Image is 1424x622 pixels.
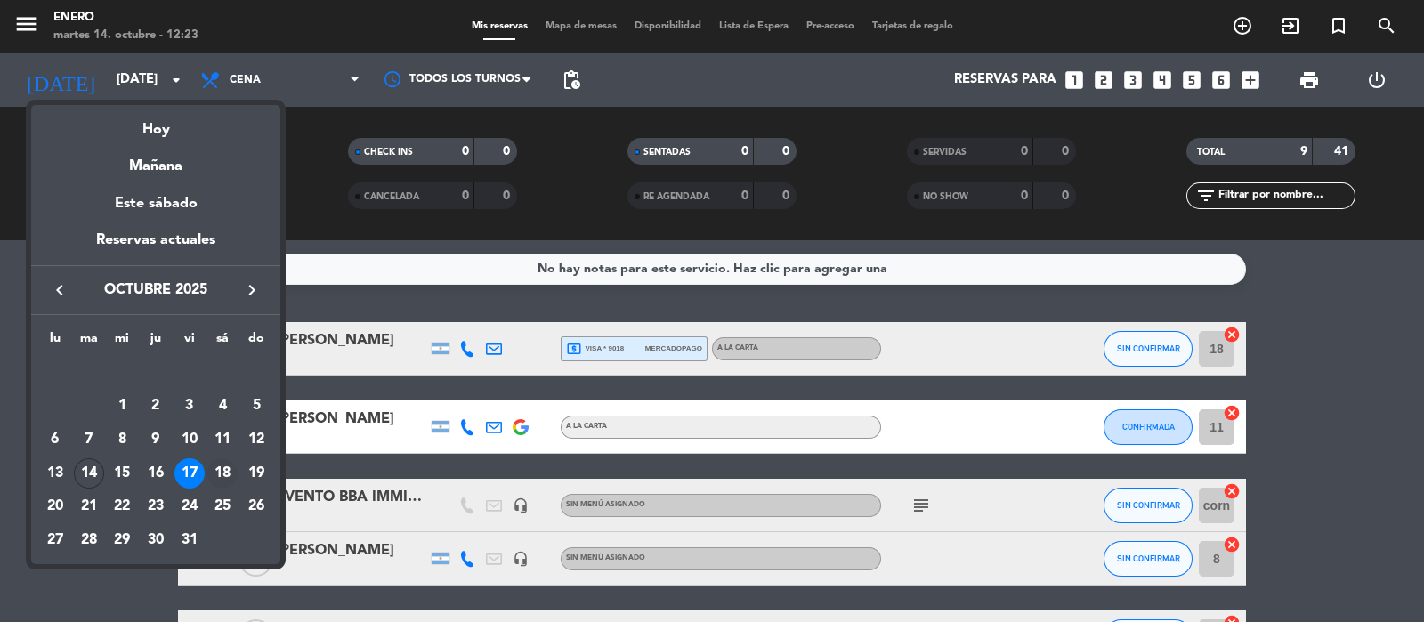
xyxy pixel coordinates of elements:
div: 29 [107,525,137,555]
th: martes [72,328,106,356]
div: 9 [141,424,171,455]
div: 12 [241,424,271,455]
div: 31 [174,525,205,555]
div: 8 [107,424,137,455]
td: 7 de octubre de 2025 [72,423,106,456]
div: 4 [207,391,238,421]
div: 13 [40,458,70,489]
div: 1 [107,391,137,421]
th: viernes [173,328,206,356]
div: Hoy [31,105,280,141]
div: 16 [141,458,171,489]
td: 2 de octubre de 2025 [139,389,173,423]
div: 24 [174,491,205,521]
div: 28 [74,525,104,555]
th: domingo [239,328,273,356]
td: 16 de octubre de 2025 [139,456,173,490]
div: 6 [40,424,70,455]
td: 15 de octubre de 2025 [105,456,139,490]
td: 13 de octubre de 2025 [38,456,72,490]
div: 7 [74,424,104,455]
th: lunes [38,328,72,356]
td: 12 de octubre de 2025 [239,423,273,456]
span: octubre 2025 [76,279,236,302]
td: 18 de octubre de 2025 [206,456,240,490]
div: 17 [174,458,205,489]
div: 3 [174,391,205,421]
div: 21 [74,491,104,521]
td: OCT. [38,356,273,390]
td: 6 de octubre de 2025 [38,423,72,456]
div: 23 [141,491,171,521]
td: 17 de octubre de 2025 [173,456,206,490]
td: 22 de octubre de 2025 [105,489,139,523]
div: 11 [207,424,238,455]
div: 26 [241,491,271,521]
td: 26 de octubre de 2025 [239,489,273,523]
div: 25 [207,491,238,521]
td: 5 de octubre de 2025 [239,389,273,423]
div: 14 [74,458,104,489]
div: 20 [40,491,70,521]
td: 11 de octubre de 2025 [206,423,240,456]
td: 14 de octubre de 2025 [72,456,106,490]
button: keyboard_arrow_right [236,279,268,302]
td: 28 de octubre de 2025 [72,523,106,557]
td: 23 de octubre de 2025 [139,489,173,523]
td: 20 de octubre de 2025 [38,489,72,523]
i: keyboard_arrow_right [241,279,263,301]
td: 8 de octubre de 2025 [105,423,139,456]
th: jueves [139,328,173,356]
td: 1 de octubre de 2025 [105,389,139,423]
div: 19 [241,458,271,489]
button: keyboard_arrow_left [44,279,76,302]
td: 29 de octubre de 2025 [105,523,139,557]
td: 31 de octubre de 2025 [173,523,206,557]
td: 10 de octubre de 2025 [173,423,206,456]
div: 15 [107,458,137,489]
div: 10 [174,424,205,455]
td: 27 de octubre de 2025 [38,523,72,557]
td: 9 de octubre de 2025 [139,423,173,456]
div: Este sábado [31,179,280,229]
td: 4 de octubre de 2025 [206,389,240,423]
td: 25 de octubre de 2025 [206,489,240,523]
i: keyboard_arrow_left [49,279,70,301]
th: sábado [206,328,240,356]
div: Mañana [31,141,280,178]
div: Reservas actuales [31,229,280,265]
div: 27 [40,525,70,555]
td: 30 de octubre de 2025 [139,523,173,557]
div: 18 [207,458,238,489]
td: 3 de octubre de 2025 [173,389,206,423]
div: 22 [107,491,137,521]
td: 21 de octubre de 2025 [72,489,106,523]
td: 19 de octubre de 2025 [239,456,273,490]
td: 24 de octubre de 2025 [173,489,206,523]
th: miércoles [105,328,139,356]
div: 30 [141,525,171,555]
div: 2 [141,391,171,421]
div: 5 [241,391,271,421]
